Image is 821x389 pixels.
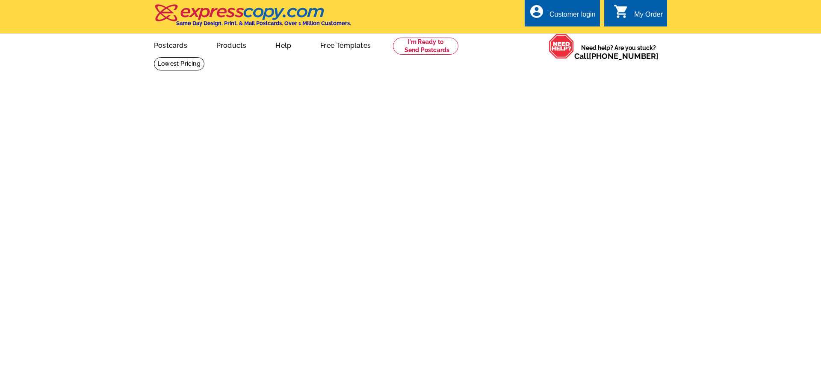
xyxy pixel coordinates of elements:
[614,4,629,19] i: shopping_cart
[529,4,544,19] i: account_circle
[549,34,574,59] img: help
[154,10,351,26] a: Same Day Design, Print, & Mail Postcards. Over 1 Million Customers.
[140,35,201,55] a: Postcards
[176,20,351,26] h4: Same Day Design, Print, & Mail Postcards. Over 1 Million Customers.
[203,35,260,55] a: Products
[529,9,596,20] a: account_circle Customer login
[574,44,663,61] span: Need help? Are you stuck?
[589,52,659,61] a: [PHONE_NUMBER]
[262,35,305,55] a: Help
[574,52,659,61] span: Call
[634,11,663,23] div: My Order
[614,9,663,20] a: shopping_cart My Order
[549,11,596,23] div: Customer login
[307,35,384,55] a: Free Templates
